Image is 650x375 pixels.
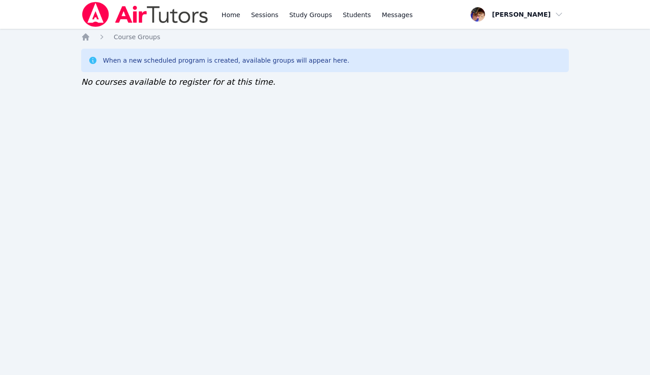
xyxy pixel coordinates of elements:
span: Messages [382,10,413,19]
span: Course Groups [114,33,160,41]
nav: Breadcrumb [81,32,569,41]
span: No courses available to register for at this time. [81,77,275,87]
img: Air Tutors [81,2,209,27]
a: Course Groups [114,32,160,41]
div: When a new scheduled program is created, available groups will appear here. [103,56,349,65]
